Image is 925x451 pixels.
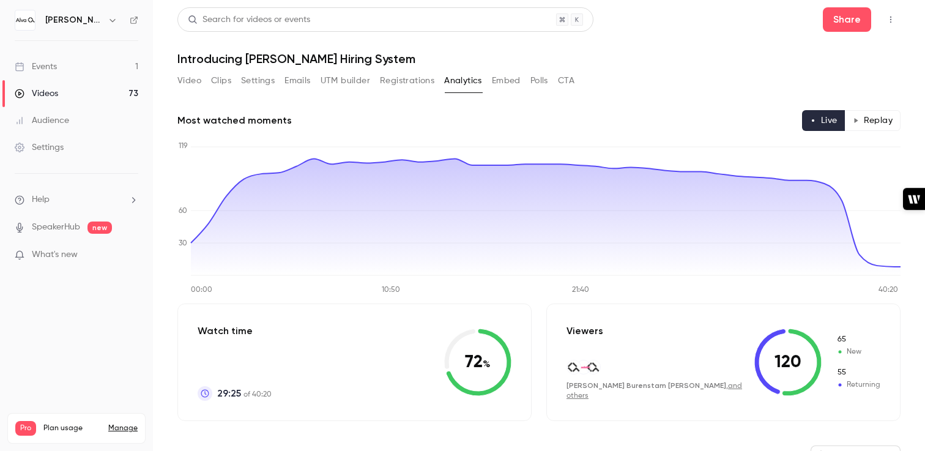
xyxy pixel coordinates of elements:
img: teamtailor.com [577,366,590,369]
span: Pro [15,421,36,436]
button: Registrations [380,71,434,91]
span: New [836,334,880,345]
p: Watch time [198,324,272,338]
span: new [87,222,112,234]
span: Plan usage [43,423,101,433]
img: Alva Labs [15,10,35,30]
span: What's new [32,248,78,261]
tspan: 10:50 [382,286,400,294]
h2: Most watched moments [177,113,292,128]
span: New [836,346,880,357]
button: Live [802,110,845,131]
button: Polls [530,71,548,91]
tspan: 119 [179,143,188,150]
button: Share [823,7,871,32]
div: Search for videos or events [188,13,310,26]
div: Settings [15,141,64,154]
button: Emails [284,71,310,91]
p: of 40:20 [217,386,272,401]
div: Audience [15,114,69,127]
button: CTA [558,71,574,91]
h1: Introducing [PERSON_NAME] Hiring System [177,51,901,66]
h6: [PERSON_NAME] Labs [45,14,103,26]
div: Videos [15,88,58,100]
img: alvalabs.io [567,360,581,374]
button: Top Bar Actions [881,10,901,29]
button: Analytics [444,71,482,91]
span: Help [32,193,50,206]
tspan: 21:40 [572,286,589,294]
button: Settings [241,71,275,91]
button: Replay [845,110,901,131]
div: , [567,381,754,401]
button: UTM builder [321,71,370,91]
div: Events [15,61,57,73]
span: Returning [836,379,880,390]
tspan: 60 [179,207,187,215]
button: Clips [211,71,231,91]
tspan: 00:00 [191,286,212,294]
span: Returning [836,367,880,378]
span: [PERSON_NAME] Burenstam [PERSON_NAME] [567,381,726,390]
button: Video [177,71,201,91]
span: 29:25 [217,386,241,401]
a: SpeakerHub [32,221,80,234]
a: Manage [108,423,138,433]
tspan: 40:20 [879,286,898,294]
tspan: 30 [179,240,187,247]
li: help-dropdown-opener [15,193,138,206]
img: alvalabs.io [587,360,600,374]
p: Viewers [567,324,603,338]
button: Embed [492,71,521,91]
